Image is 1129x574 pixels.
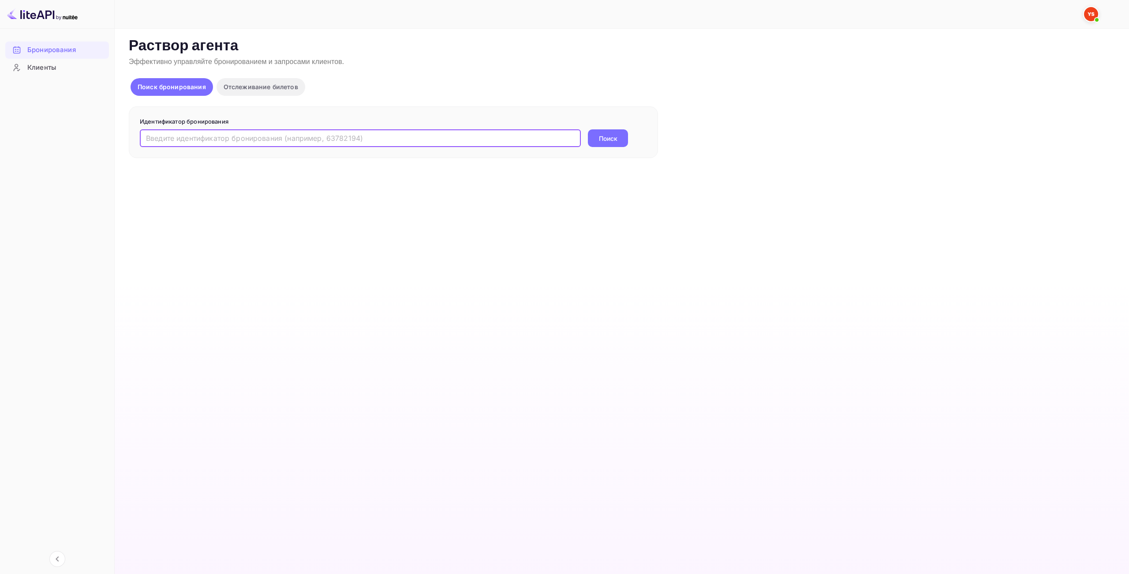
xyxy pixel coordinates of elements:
[599,134,617,143] ya-tr-span: Поиск
[5,42,109,58] a: Бронирования
[140,118,228,125] ya-tr-span: Идентификатор бронирования
[1084,7,1098,21] img: Служба Поддержки Яндекса
[140,129,581,147] input: Введите идентификатор бронирования (например, 63782194)
[588,129,628,147] button: Поиск
[129,57,344,67] ya-tr-span: Эффективно управляйте бронированием и запросами клиентов.
[49,551,65,567] button: Свернуть навигацию
[5,42,109,59] div: Бронирования
[7,7,78,21] img: Логотип LiteAPI
[5,59,109,76] a: Клиенты
[5,59,109,76] div: Клиенты
[27,45,76,55] ya-tr-span: Бронирования
[138,83,206,91] ya-tr-span: Поиск бронирования
[224,83,298,91] ya-tr-span: Отслеживание билетов
[129,37,239,56] ya-tr-span: Раствор агента
[27,63,56,73] ya-tr-span: Клиенты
